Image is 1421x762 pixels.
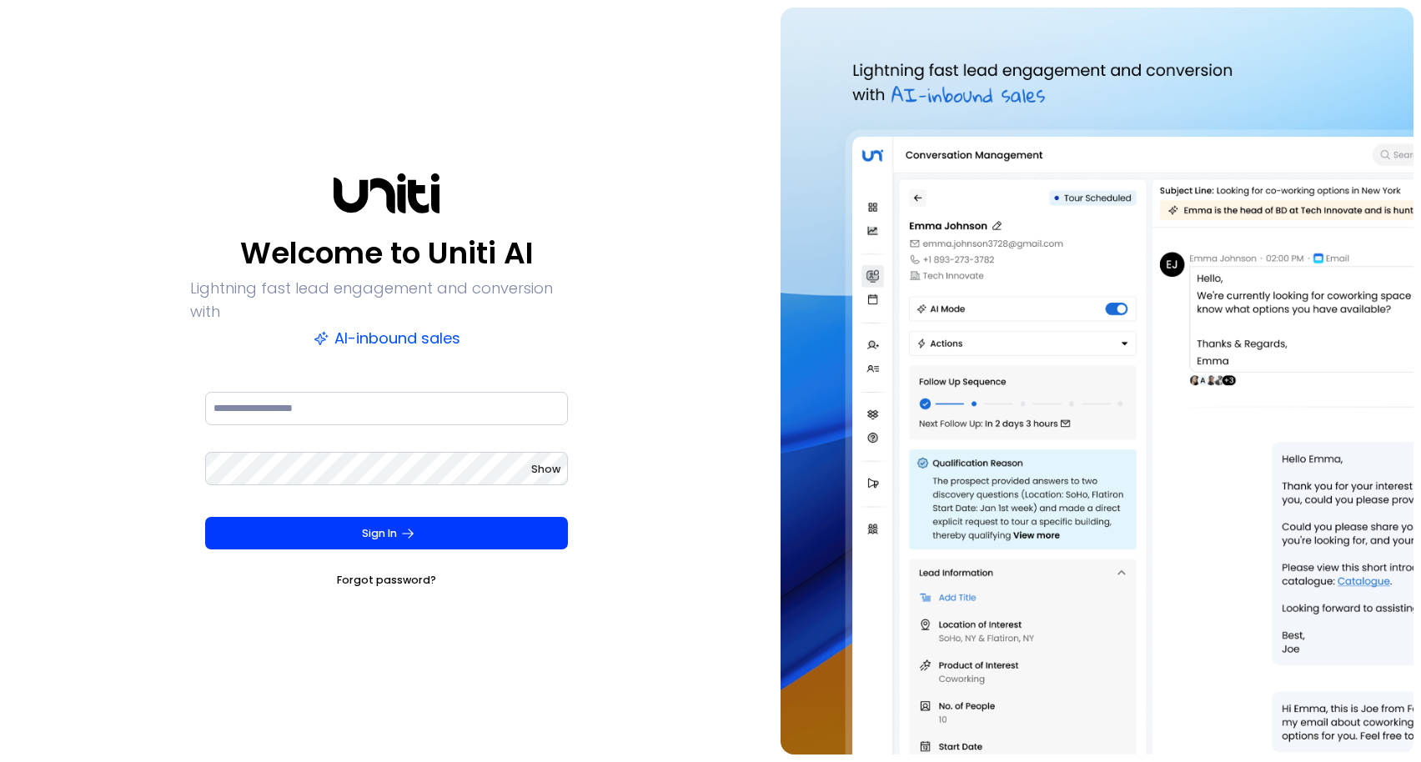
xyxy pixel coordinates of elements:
[781,8,1413,754] img: auth-hero.png
[531,462,560,476] span: Show
[205,517,569,550] button: Sign In
[190,277,584,323] p: Lightning fast lead engagement and conversion with
[314,327,460,350] p: AI-inbound sales
[240,233,534,273] p: Welcome to Uniti AI
[531,461,560,478] button: Show
[337,572,436,589] a: Forgot password?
